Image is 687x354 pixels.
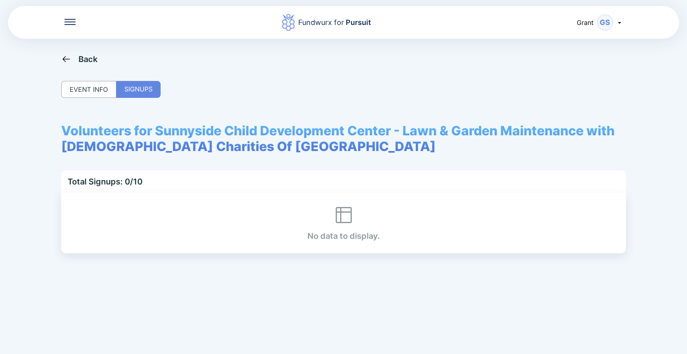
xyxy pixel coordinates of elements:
div: GS [597,14,613,31]
div: Fundwurx for [298,17,371,28]
div: No data to display. [307,205,380,241]
span: Pursuit [344,18,371,27]
span: Volunteers for Sunnyside Child Development Center - Lawn & Garden Maintenance with [DEMOGRAPHIC_D... [61,123,626,154]
div: EVENT INFO [61,81,116,98]
div: Total Signups: 0/10 [68,177,142,186]
div: SIGNUPS [116,81,161,98]
div: Back [78,54,98,64]
span: Grant [577,19,594,27]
